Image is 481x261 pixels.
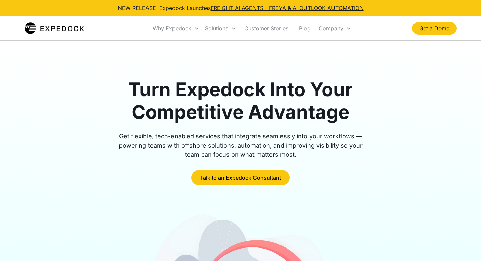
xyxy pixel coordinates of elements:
a: Blog [294,17,316,40]
div: Company [316,17,354,40]
a: home [25,22,84,35]
div: NEW RELEASE: Expedock Launches [118,4,364,12]
a: Talk to an Expedock Consultant [191,170,290,185]
div: Company [319,25,343,32]
iframe: Chat Widget [447,229,481,261]
h1: Turn Expedock Into Your Competitive Advantage [111,78,370,124]
div: Why Expedock [150,17,202,40]
a: FREIGHT AI AGENTS - FREYA & AI OUTLOOK AUTOMATION [211,5,364,11]
a: Customer Stories [239,17,294,40]
a: Get a Demo [412,22,457,35]
img: Expedock Logo [25,22,84,35]
div: Why Expedock [153,25,191,32]
div: Solutions [205,25,228,32]
div: Get flexible, tech-enabled services that integrate seamlessly into your workflows — powering team... [111,132,370,159]
div: Solutions [202,17,239,40]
